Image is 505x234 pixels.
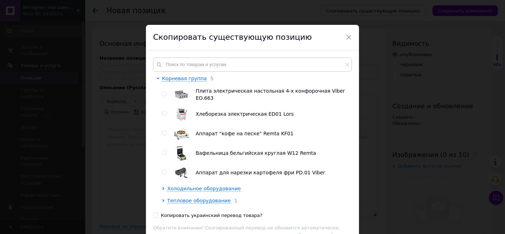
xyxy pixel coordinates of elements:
img: Плита электрическая настольная 4-х конфорочная Viber EO.663 [174,91,189,99]
body: Визуальный текстовый редактор, FADA6DE1-C092-4787-8100-067DBBB8DB24 [7,7,271,15]
span: Тепловое оборудование [167,198,231,203]
img: Аппарат для нарезки картофеля фри PD.01 Viber [174,167,189,179]
span: Корневая группа [162,76,207,81]
img: Вафельница бельгийская круглая W12 Remta [174,146,189,160]
div: Копировать украинский перевод товара? [161,212,262,219]
span: Аппарат "кофе на песке" Remta KF01 [196,131,294,136]
img: Аппарат "кофе на песке" Remta KF01 [174,127,189,141]
span: 5 [207,76,213,81]
img: Хлеборезка электрическая ED01 Lors [176,108,188,121]
span: Хлеборезка электрическая ED01 Lors [196,111,294,117]
span: × [346,31,352,43]
span: Вафельница бельгийская круглая W12 Remta [196,150,316,156]
input: Поиск по товарам и услугам [153,58,352,72]
div: Скопировать существующую позицию [146,25,359,50]
span: Холодильное оборудование [167,186,241,191]
span: Плита электрическая настольная 4-х конфорочная Viber EO.663 [196,88,345,101]
span: 1 [231,198,238,203]
span: Аппарат для нарезки картофеля фри PD.01 Viber [196,170,325,175]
